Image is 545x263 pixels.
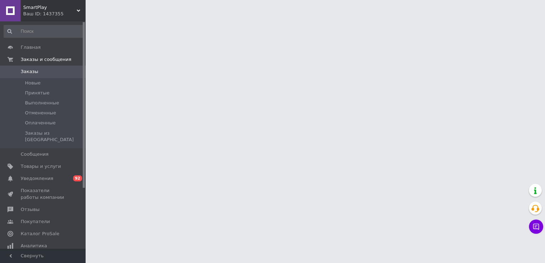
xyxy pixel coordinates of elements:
div: Ваш ID: 1437355 [23,11,86,17]
span: Оплаченные [25,120,56,126]
span: Заказы [21,68,38,75]
span: Аналитика [21,243,47,249]
span: SmartPlay [23,4,77,11]
span: Заказы из [GEOGRAPHIC_DATA] [25,130,83,143]
span: Уведомления [21,175,53,182]
span: Новые [25,80,41,86]
button: Чат с покупателем [529,220,543,234]
span: Показатели работы компании [21,187,66,200]
span: Отмененные [25,110,56,116]
span: Главная [21,44,41,51]
span: Покупатели [21,218,50,225]
span: Выполненные [25,100,59,106]
span: Сообщения [21,151,49,158]
span: Товары и услуги [21,163,61,170]
span: Каталог ProSale [21,231,59,237]
span: Заказы и сообщения [21,56,71,63]
span: 92 [73,175,82,181]
input: Поиск [4,25,84,38]
span: Отзывы [21,206,40,213]
span: Принятые [25,90,50,96]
